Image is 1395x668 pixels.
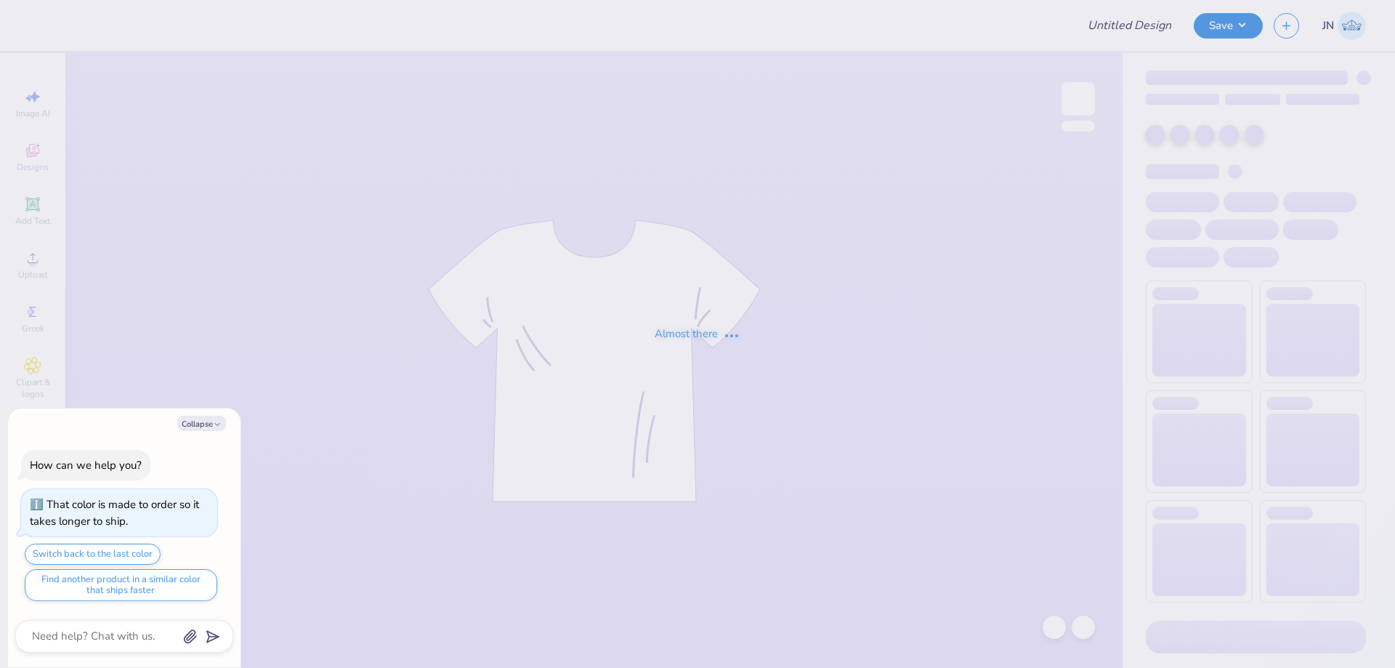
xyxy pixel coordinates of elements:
div: That color is made to order so it takes longer to ship. [30,497,199,528]
button: Switch back to the last color [25,544,161,565]
div: How can we help you? [30,458,142,472]
button: Collapse [177,416,226,431]
button: Find another product in a similar color that ships faster [25,569,217,601]
div: Almost there [655,326,740,342]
